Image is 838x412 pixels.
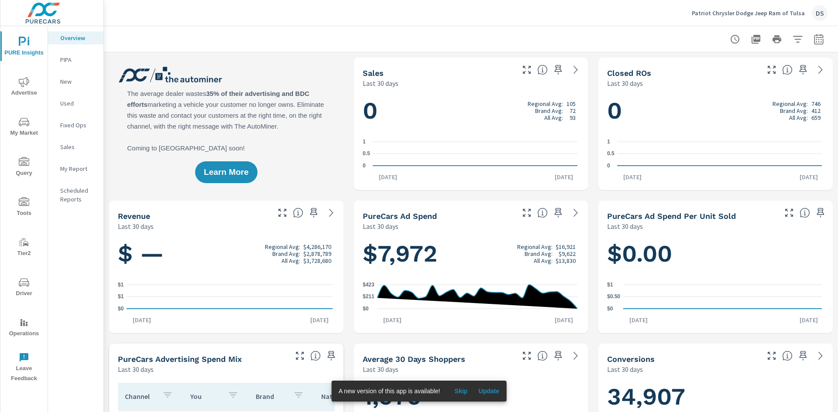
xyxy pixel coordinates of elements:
div: Sales [48,140,103,153]
span: Query [3,157,45,178]
p: $13,830 [556,257,576,264]
span: Save this to your personalized report [551,63,565,77]
a: See more details in report [569,349,583,363]
p: Channel [125,392,155,401]
div: Used [48,97,103,110]
p: Last 30 days [363,364,398,375]
div: DS [812,5,828,21]
p: [DATE] [617,173,648,181]
p: Regional Avg: [773,100,808,107]
text: 1 [363,139,366,145]
p: [DATE] [377,316,408,324]
span: PURE Insights [3,37,45,58]
h5: Closed ROs [607,68,651,78]
h5: PureCars Advertising Spend Mix [118,354,242,364]
p: Sales [60,143,96,151]
p: 93 [570,114,576,121]
p: [DATE] [304,316,335,324]
text: $211 [363,294,374,300]
p: Scheduled Reports [60,186,96,204]
button: Make Fullscreen [293,349,307,363]
p: $16,921 [556,243,576,250]
a: See more details in report [569,63,583,77]
p: Brand [256,392,286,401]
a: See more details in report [569,206,583,220]
span: Total sales revenue over the selected date range. [Source: This data is sourced from the dealer’s... [293,208,303,218]
h5: PureCars Ad Spend Per Unit Sold [607,211,736,221]
span: Leave Feedback [3,352,45,384]
p: [DATE] [549,173,579,181]
div: nav menu [0,26,48,387]
p: Brand Avg: [272,250,300,257]
p: $4,286,170 [303,243,331,250]
p: PIPA [60,55,96,64]
a: See more details in report [324,206,338,220]
button: Make Fullscreen [765,63,779,77]
button: Update [475,384,503,398]
text: 0.5 [363,151,370,157]
button: Make Fullscreen [765,349,779,363]
a: See more details in report [814,63,828,77]
text: $0 [363,306,369,312]
text: $0.50 [607,294,620,300]
h1: 0 [363,96,580,126]
p: $2,878,789 [303,250,331,257]
p: 659 [811,114,821,121]
span: Skip [450,387,471,395]
span: Advertise [3,77,45,98]
p: All Avg: [544,114,563,121]
span: Number of Repair Orders Closed by the selected dealership group over the selected time range. [So... [782,65,793,75]
button: Apply Filters [789,31,807,48]
p: New [60,77,96,86]
h5: Conversions [607,354,655,364]
p: 412 [811,107,821,114]
p: Last 30 days [607,78,643,89]
span: Save this to your personalized report [551,349,565,363]
p: [DATE] [127,316,157,324]
p: Brand Avg: [780,107,808,114]
a: See more details in report [814,349,828,363]
p: Patriot Chrysler Dodge Jeep Ram of Tulsa [692,9,805,17]
p: Regional Avg: [528,100,563,107]
button: Make Fullscreen [520,349,534,363]
span: A new version of this app is available! [339,388,440,395]
p: Overview [60,34,96,42]
div: Scheduled Reports [48,184,103,206]
p: $3,728,680 [303,257,331,264]
div: Fixed Ops [48,119,103,132]
h1: 0 [607,96,824,126]
button: Print Report [768,31,786,48]
button: Learn More [195,161,257,183]
span: This table looks at how you compare to the amount of budget you spend per channel as opposed to y... [310,351,321,361]
span: Number of vehicles sold by the dealership over the selected date range. [Source: This data is sou... [537,65,548,75]
p: You [190,392,221,401]
span: Save this to your personalized report [324,349,338,363]
p: All Avg: [534,257,553,264]
text: 1 [607,139,610,145]
text: $0 [607,306,613,312]
span: My Market [3,117,45,138]
p: My Report [60,164,96,173]
p: Fixed Ops [60,121,96,129]
p: [DATE] [793,316,824,324]
text: 0 [607,163,610,169]
h1: $7,972 [363,239,580,269]
p: 105 [567,100,576,107]
text: 0.5 [607,151,615,157]
span: Learn More [204,168,248,176]
span: Save this to your personalized report [796,63,810,77]
h1: 34,907 [607,382,824,412]
h5: Revenue [118,211,150,221]
p: Last 30 days [363,78,398,89]
p: Last 30 days [118,364,154,375]
span: Save this to your personalized report [796,349,810,363]
p: Last 30 days [607,221,643,232]
div: My Report [48,162,103,175]
button: "Export Report to PDF" [747,31,765,48]
text: $1 [118,294,124,300]
p: [DATE] [549,316,579,324]
p: Regional Avg: [265,243,300,250]
p: [DATE] [373,173,403,181]
text: $0 [118,306,124,312]
span: Operations [3,317,45,339]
